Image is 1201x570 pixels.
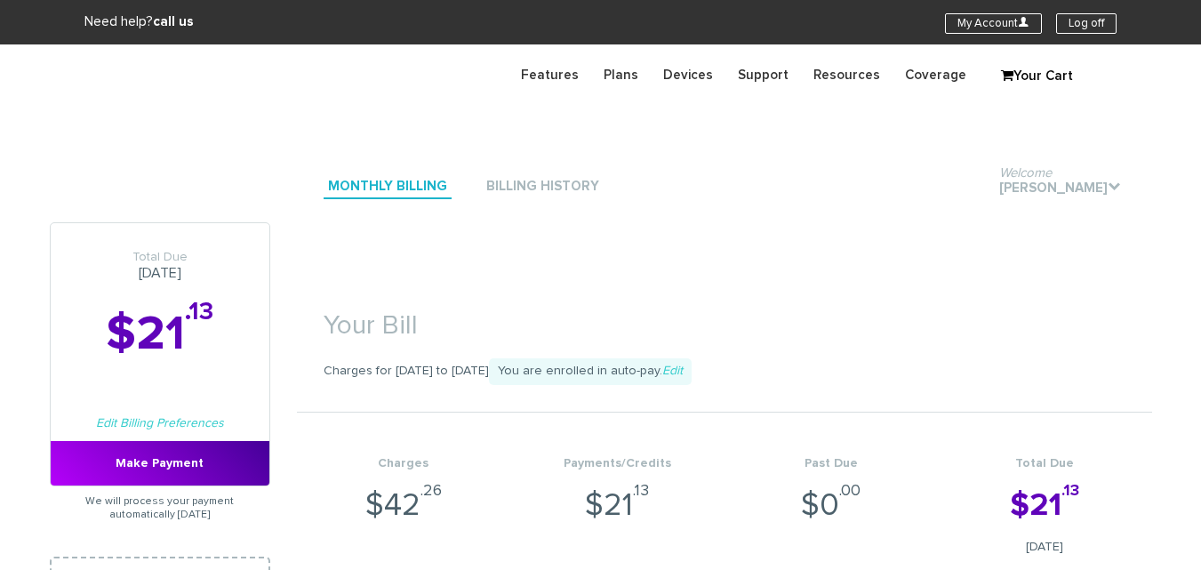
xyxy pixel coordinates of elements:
a: Resources [801,58,893,92]
span: You are enrolled in auto-pay. [489,358,692,385]
p: Charges for [DATE] to [DATE] [297,358,1152,385]
a: My AccountU [945,13,1042,34]
p: We will process your payment automatically [DATE] [50,486,270,530]
span: Welcome [999,166,1052,180]
sup: .00 [839,483,861,499]
a: Devices [651,58,725,92]
h4: Total Due [938,457,1152,470]
a: Plans [591,58,651,92]
i: U [1018,16,1029,28]
a: Coverage [893,58,979,92]
sup: .13 [1061,483,1079,499]
h4: Past Due [725,457,939,470]
a: Make Payment [51,441,269,486]
i: . [1108,180,1121,193]
h3: [DATE] [51,250,269,282]
span: Total Due [51,250,269,265]
a: Features [508,58,591,92]
h2: $21 [51,309,269,361]
span: Need help? [84,15,194,28]
span: [DATE] [938,538,1152,556]
sup: .26 [420,483,442,499]
a: Billing History [482,175,604,199]
h4: Payments/Credits [510,457,725,470]
strong: call us [153,15,194,28]
a: Your Cart [992,63,1081,90]
a: Support [725,58,801,92]
sup: .13 [633,483,649,499]
h1: Your Bill [297,285,1152,349]
sup: .13 [185,300,213,325]
a: Edit Billing Preferences [96,417,224,430]
a: Log off [1056,13,1117,34]
a: Welcome[PERSON_NAME]. [995,177,1125,201]
h4: Charges [297,457,511,470]
a: Edit [662,365,683,377]
a: Monthly Billing [324,175,452,199]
